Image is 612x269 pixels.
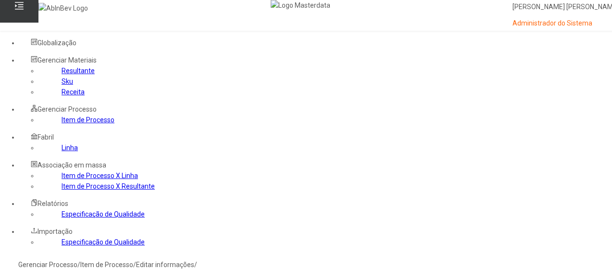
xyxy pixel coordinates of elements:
[37,105,97,113] span: Gerenciar Processo
[62,210,145,218] a: Especificação de Qualidade
[62,77,73,85] a: Sku
[37,133,54,141] span: Fabril
[136,261,194,269] a: Editar informações
[38,3,88,13] img: AbInBev Logo
[62,182,155,190] a: Item de Processo X Resultante
[62,144,78,152] a: Linha
[62,172,138,179] a: Item de Processo X Linha
[62,88,85,96] a: Receita
[37,200,68,207] span: Relatórios
[77,261,80,269] nz-breadcrumb-separator: /
[62,67,95,75] a: Resultante
[37,56,97,64] span: Gerenciar Materiais
[62,238,145,246] a: Especificação de Qualidade
[37,39,76,47] span: Globalização
[62,116,114,124] a: Item de Processo
[37,228,73,235] span: Importação
[133,261,136,269] nz-breadcrumb-separator: /
[18,261,77,269] a: Gerenciar Processo
[37,161,106,169] span: Associação em massa
[194,261,197,269] nz-breadcrumb-separator: /
[80,261,133,269] a: Item de Processo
